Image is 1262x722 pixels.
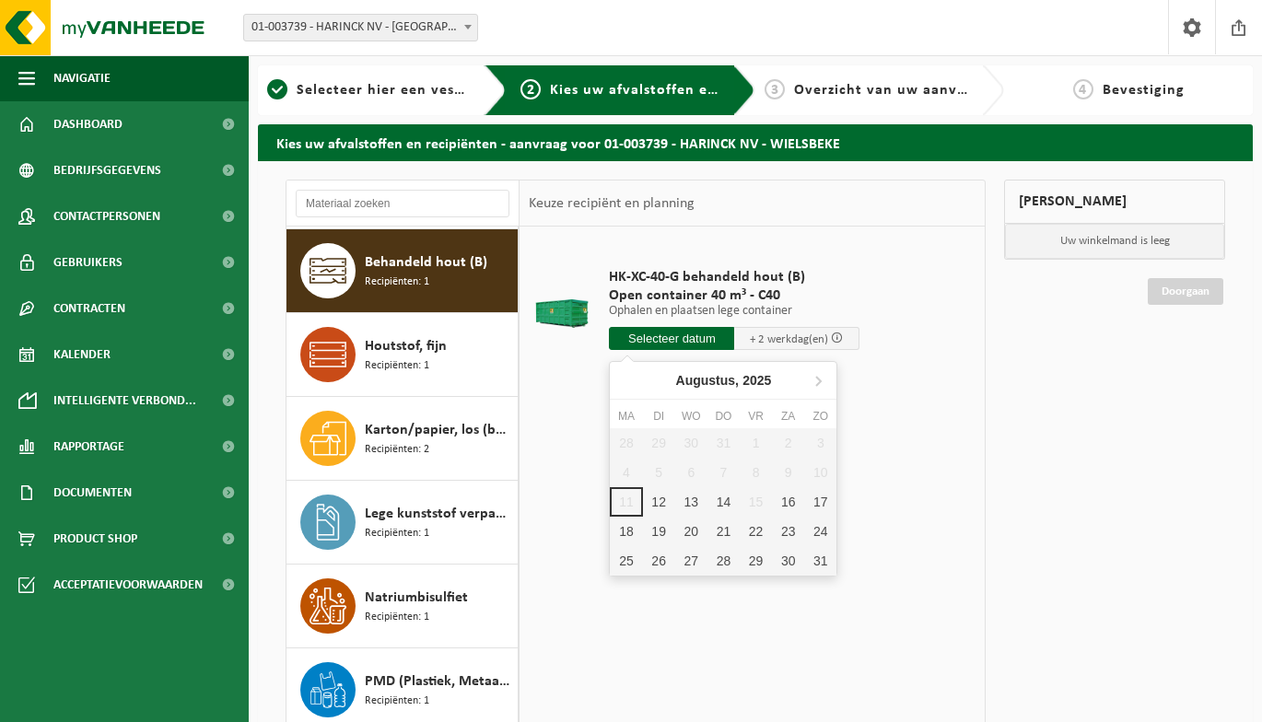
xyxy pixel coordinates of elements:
[53,239,123,285] span: Gebruikers
[643,546,675,576] div: 26
[609,327,734,350] input: Selecteer datum
[610,517,642,546] div: 18
[53,285,125,332] span: Contracten
[675,517,707,546] div: 20
[804,546,836,576] div: 31
[365,609,429,626] span: Recipiënten: 1
[365,503,513,525] span: Lege kunststof verpakkingen van gevaarlijke stoffen
[1148,278,1223,305] a: Doorgaan
[740,407,772,425] div: vr
[707,546,740,576] div: 28
[804,407,836,425] div: zo
[707,407,740,425] div: do
[53,332,111,378] span: Kalender
[675,407,707,425] div: wo
[365,357,429,375] span: Recipiënten: 1
[365,274,429,291] span: Recipiënten: 1
[609,286,859,305] span: Open container 40 m³ - C40
[742,374,771,387] i: 2025
[520,79,541,99] span: 2
[765,79,785,99] span: 3
[520,180,704,227] div: Keuze recipiënt en planning
[740,546,772,576] div: 29
[267,79,470,101] a: 1Selecteer hier een vestiging
[53,424,124,470] span: Rapportage
[286,229,519,313] button: Behandeld hout (B) Recipiënten: 1
[286,397,519,481] button: Karton/papier, los (bedrijven) Recipiënten: 2
[643,517,675,546] div: 19
[286,565,519,648] button: Natriumbisulfiet Recipiënten: 1
[804,487,836,517] div: 17
[1004,180,1225,224] div: [PERSON_NAME]
[610,407,642,425] div: ma
[675,487,707,517] div: 13
[772,517,804,546] div: 23
[53,470,132,516] span: Documenten
[365,670,513,693] span: PMD (Plastiek, Metaal, Drankkartons) (bedrijven)
[286,313,519,397] button: Houtstof, fijn Recipiënten: 1
[675,546,707,576] div: 27
[53,562,203,608] span: Acceptatievoorwaarden
[365,441,429,459] span: Recipiënten: 2
[244,15,477,41] span: 01-003739 - HARINCK NV - WIELSBEKE
[707,517,740,546] div: 21
[1005,224,1224,259] p: Uw winkelmand is leeg
[365,525,429,542] span: Recipiënten: 1
[296,190,509,217] input: Materiaal zoeken
[297,83,496,98] span: Selecteer hier een vestiging
[772,407,804,425] div: za
[53,378,196,424] span: Intelligente verbond...
[740,517,772,546] div: 22
[53,147,161,193] span: Bedrijfsgegevens
[643,407,675,425] div: di
[1073,79,1093,99] span: 4
[772,546,804,576] div: 30
[669,366,779,395] div: Augustus,
[365,335,447,357] span: Houtstof, fijn
[53,516,137,562] span: Product Shop
[258,124,1253,160] h2: Kies uw afvalstoffen en recipiënten - aanvraag voor 01-003739 - HARINCK NV - WIELSBEKE
[365,693,429,710] span: Recipiënten: 1
[643,487,675,517] div: 12
[267,79,287,99] span: 1
[53,101,123,147] span: Dashboard
[53,55,111,101] span: Navigatie
[286,481,519,565] button: Lege kunststof verpakkingen van gevaarlijke stoffen Recipiënten: 1
[772,487,804,517] div: 16
[610,546,642,576] div: 25
[804,517,836,546] div: 24
[609,305,859,318] p: Ophalen en plaatsen lege container
[1103,83,1185,98] span: Bevestiging
[365,419,513,441] span: Karton/papier, los (bedrijven)
[707,487,740,517] div: 14
[243,14,478,41] span: 01-003739 - HARINCK NV - WIELSBEKE
[550,83,803,98] span: Kies uw afvalstoffen en recipiënten
[53,193,160,239] span: Contactpersonen
[794,83,988,98] span: Overzicht van uw aanvraag
[609,268,859,286] span: HK-XC-40-G behandeld hout (B)
[750,333,828,345] span: + 2 werkdag(en)
[365,587,468,609] span: Natriumbisulfiet
[365,251,487,274] span: Behandeld hout (B)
